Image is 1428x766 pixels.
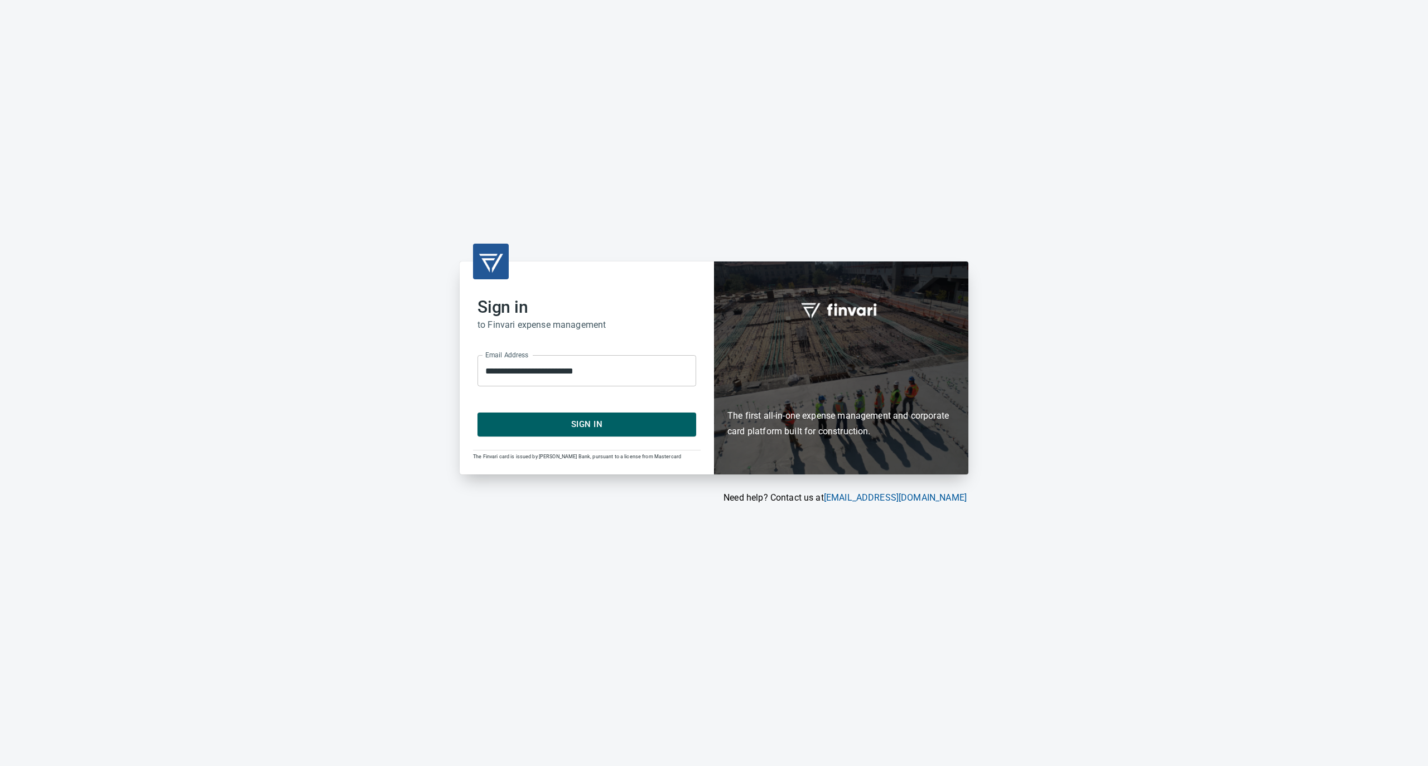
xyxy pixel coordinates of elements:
a: [EMAIL_ADDRESS][DOMAIN_NAME] [824,492,967,503]
h6: The first all-in-one expense management and corporate card platform built for construction. [727,343,955,439]
img: fullword_logo_white.png [799,297,883,322]
div: Finvari [714,261,968,474]
h6: to Finvari expense management [477,317,696,333]
span: The Finvari card is issued by [PERSON_NAME] Bank, pursuant to a license from Mastercard [473,454,681,459]
button: Sign In [477,413,696,436]
h2: Sign in [477,297,696,317]
span: Sign In [490,417,684,432]
p: Need help? Contact us at [460,491,967,505]
img: transparent_logo.png [477,248,504,275]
